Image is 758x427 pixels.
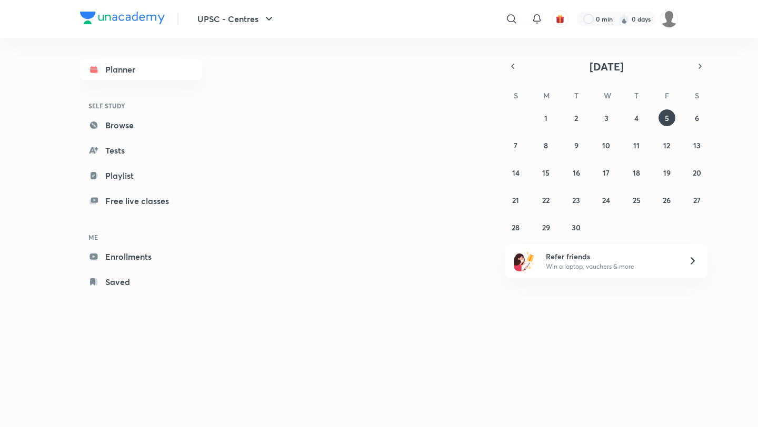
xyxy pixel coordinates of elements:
abbr: September 7, 2025 [514,140,517,150]
abbr: September 23, 2025 [572,195,580,205]
button: September 4, 2025 [628,109,645,126]
abbr: September 21, 2025 [512,195,519,205]
h6: ME [80,228,202,246]
button: September 21, 2025 [507,191,524,208]
button: September 28, 2025 [507,219,524,236]
a: Saved [80,271,202,292]
button: September 19, 2025 [659,164,675,181]
button: September 11, 2025 [628,137,645,154]
abbr: September 15, 2025 [542,168,550,178]
img: streak [619,14,630,24]
button: September 25, 2025 [628,191,645,208]
a: Free live classes [80,190,202,211]
button: avatar [552,11,568,27]
abbr: September 13, 2025 [693,140,701,150]
abbr: Thursday [634,90,639,100]
button: [DATE] [520,59,693,74]
button: September 7, 2025 [507,137,524,154]
abbr: September 29, 2025 [542,222,550,232]
button: September 17, 2025 [598,164,615,181]
abbr: Sunday [514,90,518,100]
button: September 30, 2025 [568,219,585,236]
abbr: September 18, 2025 [633,168,640,178]
abbr: Saturday [695,90,699,100]
button: September 27, 2025 [689,191,705,208]
button: September 23, 2025 [568,191,585,208]
abbr: Friday [665,90,669,100]
abbr: September 10, 2025 [602,140,610,150]
abbr: September 19, 2025 [663,168,671,178]
a: Planner [80,59,202,80]
abbr: September 2, 2025 [574,113,578,123]
abbr: September 22, 2025 [542,195,550,205]
span: [DATE] [590,59,624,74]
button: September 16, 2025 [568,164,585,181]
button: September 12, 2025 [659,137,675,154]
abbr: September 4, 2025 [634,113,639,123]
abbr: September 5, 2025 [665,113,669,123]
a: Enrollments [80,246,202,267]
button: September 2, 2025 [568,109,585,126]
button: September 29, 2025 [537,219,554,236]
abbr: September 6, 2025 [695,113,699,123]
abbr: September 28, 2025 [512,222,520,232]
abbr: September 3, 2025 [604,113,609,123]
button: September 24, 2025 [598,191,615,208]
img: referral [514,250,535,271]
abbr: Monday [543,90,550,100]
h6: SELF STUDY [80,97,202,115]
button: September 14, 2025 [507,164,524,181]
abbr: September 30, 2025 [572,222,581,232]
img: Company Logo [80,12,165,24]
abbr: September 11, 2025 [633,140,640,150]
abbr: September 27, 2025 [693,195,701,205]
button: September 10, 2025 [598,137,615,154]
abbr: September 24, 2025 [602,195,610,205]
abbr: September 16, 2025 [573,168,580,178]
a: Company Logo [80,12,165,27]
abbr: Wednesday [604,90,611,100]
img: avatar [555,14,565,24]
abbr: Tuesday [574,90,579,100]
button: September 1, 2025 [537,109,554,126]
abbr: September 8, 2025 [544,140,548,150]
a: Browse [80,115,202,136]
button: September 15, 2025 [537,164,554,181]
button: September 6, 2025 [689,109,705,126]
abbr: September 9, 2025 [574,140,579,150]
h6: Refer friends [546,251,675,262]
abbr: September 20, 2025 [693,168,701,178]
img: Vikas Mishra [660,10,678,28]
p: Win a laptop, vouchers & more [546,262,675,271]
a: Tests [80,140,202,161]
button: September 18, 2025 [628,164,645,181]
button: September 5, 2025 [659,109,675,126]
abbr: September 17, 2025 [603,168,610,178]
button: September 3, 2025 [598,109,615,126]
button: UPSC - Centres [191,8,282,29]
button: September 26, 2025 [659,191,675,208]
abbr: September 12, 2025 [663,140,670,150]
button: September 13, 2025 [689,137,705,154]
abbr: September 25, 2025 [633,195,641,205]
abbr: September 14, 2025 [512,168,520,178]
button: September 9, 2025 [568,137,585,154]
a: Playlist [80,165,202,186]
button: September 20, 2025 [689,164,705,181]
button: September 8, 2025 [537,137,554,154]
button: September 22, 2025 [537,191,554,208]
abbr: September 26, 2025 [663,195,671,205]
abbr: September 1, 2025 [544,113,547,123]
